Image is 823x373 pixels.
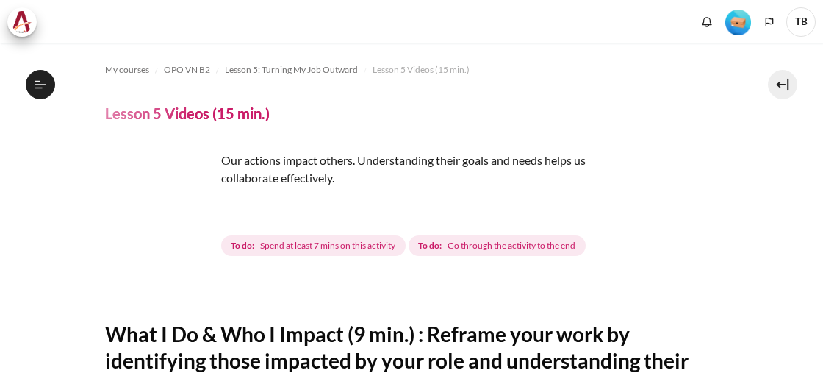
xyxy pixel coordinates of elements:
[448,239,575,252] span: Go through the activity to the end
[105,104,270,123] h4: Lesson 5 Videos (15 min.)
[105,58,719,82] nav: Navigation bar
[225,61,358,79] a: Lesson 5: Turning My Job Outward
[786,7,816,37] a: User menu
[164,61,210,79] a: OPO VN B2
[105,152,215,262] img: srdr
[164,63,210,77] span: OPO VN B2
[786,7,816,37] span: TB
[725,10,751,35] img: Level #1
[105,63,149,77] span: My courses
[105,61,149,79] a: My courses
[12,11,32,33] img: Architeck
[7,7,44,37] a: Architeck Architeck
[105,152,619,187] p: Our actions impact others. Understanding their goals and needs helps us collaborate effectively.
[260,239,395,252] span: Spend at least 7 mins on this activity
[231,239,254,252] strong: To do:
[719,8,757,35] a: Level #1
[373,61,470,79] a: Lesson 5 Videos (15 min.)
[225,63,358,77] span: Lesson 5: Turning My Job Outward
[725,8,751,35] div: Level #1
[418,239,442,252] strong: To do:
[373,63,470,77] span: Lesson 5 Videos (15 min.)
[696,11,718,33] div: Show notification window with no new notifications
[221,232,589,259] div: Completion requirements for Lesson 5 Videos (15 min.)
[758,11,780,33] button: Languages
